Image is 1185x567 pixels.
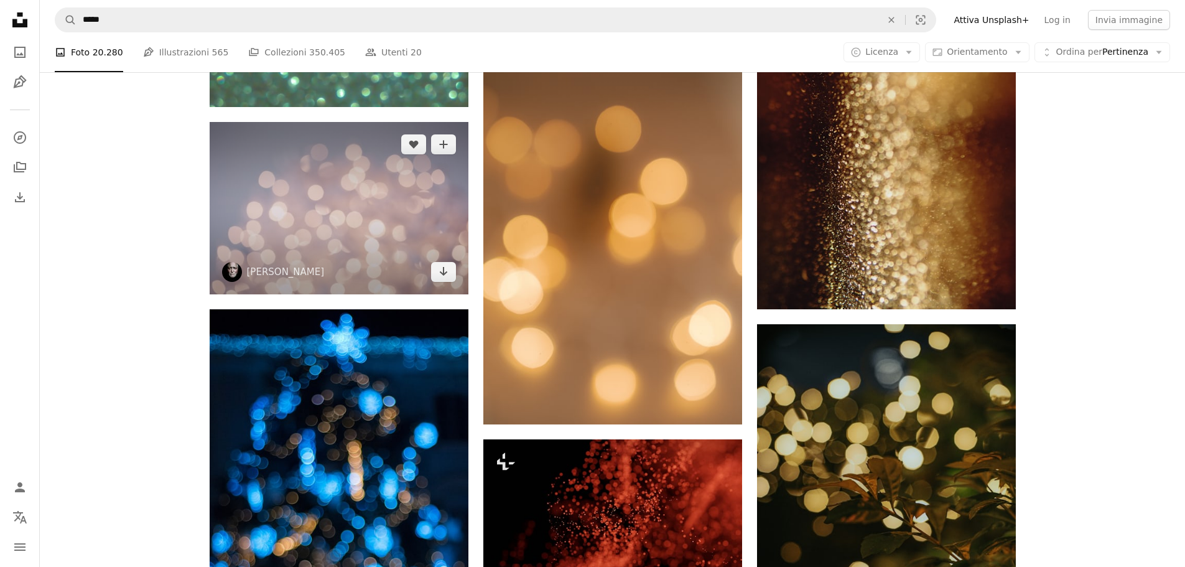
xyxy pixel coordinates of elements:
[7,185,32,210] a: Cronologia download
[843,42,920,62] button: Licenza
[1056,46,1148,59] span: Pertinenza
[212,45,229,59] span: 565
[411,45,422,59] span: 20
[7,125,32,150] a: Esplora
[7,535,32,560] button: Menu
[947,47,1007,57] span: Orientamento
[7,70,32,95] a: Illustrazioni
[431,134,456,154] button: Aggiungi alla Collezione
[55,7,936,32] form: Trova visual in tutto il sito
[210,517,468,528] a: Una foto sfocata di un albero di Natale blu
[365,32,422,72] a: Utenti 20
[7,40,32,65] a: Foto
[946,10,1036,30] a: Attiva Unsplash+
[483,36,742,424] img: Una foto sfocata di un telefono cellulare con uno sfondo sfocato
[431,262,456,282] a: Download
[1034,42,1170,62] button: Ordina perPertinenza
[757,512,1016,523] a: modello di sfondo
[7,155,32,180] a: Collezioni
[309,45,345,59] span: 350.405
[865,47,898,57] span: Licenza
[1088,10,1170,30] button: Invia immagine
[483,507,742,518] a: Un'immagine sfocata di luci rosse su sfondo nero
[222,262,242,282] img: Vai al profilo di Alexander Grey
[143,32,229,72] a: Illustrazioni 565
[906,8,936,32] button: Ricerca visiva
[878,8,905,32] button: Elimina
[248,32,345,72] a: Collezioni 350.405
[7,7,32,35] a: Home — Unsplash
[1037,10,1078,30] a: Log in
[210,122,468,294] img: Fotografia bokeh
[483,225,742,236] a: Una foto sfocata di un telefono cellulare con uno sfondo sfocato
[925,42,1029,62] button: Orientamento
[210,202,468,213] a: Fotografia bokeh
[7,475,32,500] a: Accedi / Registrati
[757,131,1016,142] a: Una foto sfocata di alcuni glitter dorati
[401,134,426,154] button: Mi piace
[247,266,325,278] a: [PERSON_NAME]
[55,8,77,32] button: Cerca su Unsplash
[1056,47,1102,57] span: Ordina per
[7,505,32,530] button: Lingua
